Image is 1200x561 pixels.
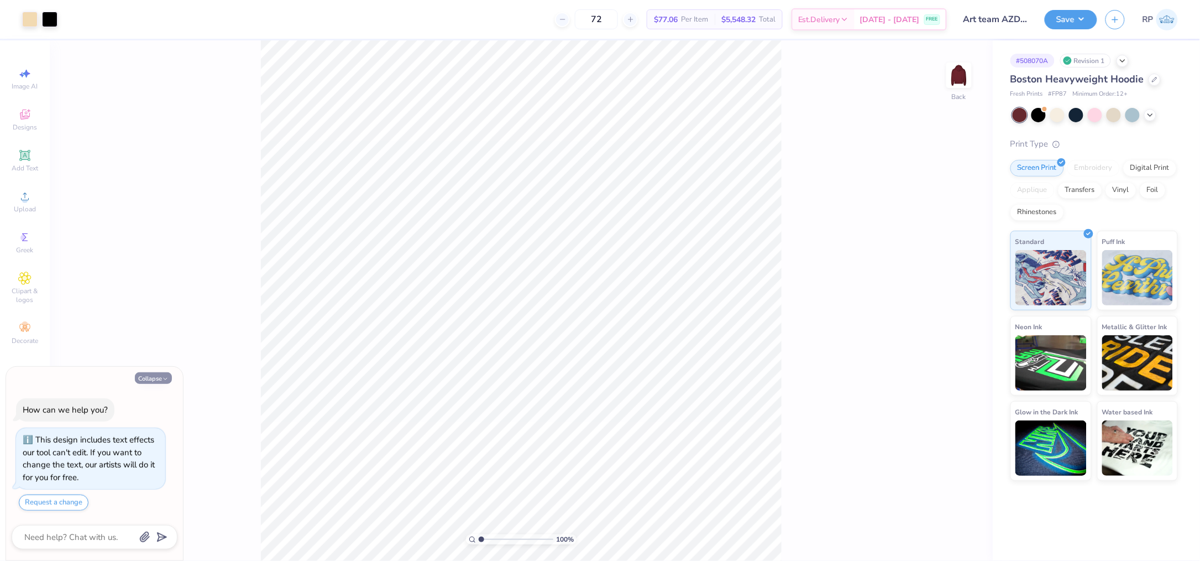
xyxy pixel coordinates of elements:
div: Vinyl [1105,182,1136,199]
span: Designs [13,123,37,132]
span: FREE [926,15,938,23]
span: Est. Delivery [798,14,840,25]
span: Per Item [681,14,708,25]
img: Metallic & Glitter Ink [1102,335,1173,391]
img: Water based Ink [1102,420,1173,476]
span: Upload [14,205,36,214]
div: # 508070A [1010,54,1055,67]
span: [DATE] - [DATE] [860,14,920,25]
div: Embroidery [1067,160,1120,176]
span: 100 % [556,534,574,544]
button: Collapse [135,372,172,384]
span: Water based Ink [1102,406,1153,418]
span: Fresh Prints [1010,90,1043,99]
img: Glow in the Dark Ink [1015,420,1087,476]
span: Standard [1015,236,1045,247]
span: Image AI [12,82,38,91]
div: Print Type [1010,138,1178,150]
span: $77.06 [654,14,678,25]
div: How can we help you? [23,404,108,415]
span: $5,548.32 [721,14,756,25]
span: Boston Heavyweight Hoodie [1010,72,1144,86]
a: RP [1143,9,1178,30]
span: Neon Ink [1015,321,1042,333]
span: Clipart & logos [6,287,44,304]
img: Neon Ink [1015,335,1087,391]
input: – – [575,9,618,29]
span: Metallic & Glitter Ink [1102,321,1167,333]
span: Greek [17,246,34,254]
span: Glow in the Dark Ink [1015,406,1078,418]
div: Revision 1 [1060,54,1111,67]
input: Untitled Design [955,8,1036,30]
div: Transfers [1058,182,1102,199]
span: Puff Ink [1102,236,1125,247]
img: Puff Ink [1102,250,1173,305]
span: RP [1143,13,1154,26]
span: Minimum Order: 12 + [1073,90,1128,99]
img: Back [948,64,970,86]
span: # FP87 [1049,90,1067,99]
div: Rhinestones [1010,204,1064,221]
button: Request a change [19,495,88,511]
span: Total [759,14,775,25]
div: Foil [1140,182,1166,199]
span: Decorate [12,336,38,345]
img: Rose Pineda [1156,9,1178,30]
div: Digital Print [1123,160,1177,176]
div: Back [952,92,966,102]
span: Add Text [12,164,38,173]
div: Screen Print [1010,160,1064,176]
button: Save [1045,10,1097,29]
img: Standard [1015,250,1087,305]
div: This design includes text effects our tool can't edit. If you want to change the text, our artist... [23,434,155,483]
div: Applique [1010,182,1055,199]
